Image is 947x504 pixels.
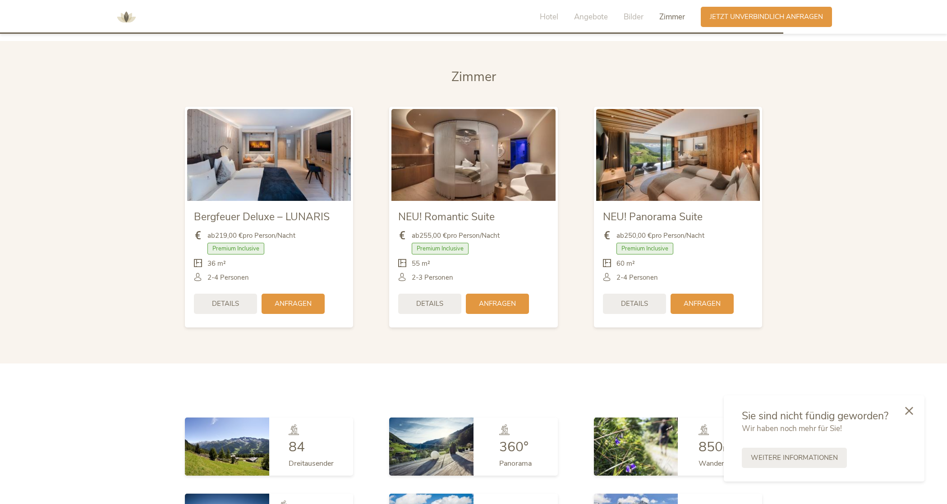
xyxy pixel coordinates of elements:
span: Premium Inclusive [207,243,264,254]
img: NEU! Panorama Suite [596,109,760,201]
b: 255,00 € [419,231,447,240]
span: Sie sind nicht fündig geworden? [742,409,888,423]
span: Premium Inclusive [616,243,673,254]
span: Jetzt unverbindlich anfragen [710,12,823,22]
a: Weitere Informationen [742,448,847,468]
span: Details [212,299,239,309]
span: km [723,444,733,454]
span: 60 m² [616,259,635,268]
span: Zimmer [659,12,685,22]
img: AMONTI & LUNARIS Wellnessresort [113,4,140,31]
span: Anfragen [479,299,516,309]
span: Dreitausender [289,459,334,468]
span: Anfragen [684,299,721,309]
span: Bilder [624,12,644,22]
span: Panorama [499,459,532,468]
span: Wir haben noch mehr für Sie! [742,423,842,434]
span: Wanderwege [699,459,741,468]
span: 2-4 Personen [207,273,249,282]
span: ab pro Person/Nacht [616,231,704,241]
span: Bergfeuer Deluxe – LUNARIS [194,210,330,224]
span: Details [621,299,648,309]
span: Premium Inclusive [412,243,469,254]
span: 84 [289,438,305,456]
span: ab pro Person/Nacht [412,231,500,241]
span: 55 m² [412,259,430,268]
a: AMONTI & LUNARIS Wellnessresort [113,14,140,20]
span: 2-4 Personen [616,273,658,282]
img: Bergfeuer Deluxe – LUNARIS [187,109,351,201]
span: Details [416,299,443,309]
span: Zimmer [451,68,496,86]
span: ab pro Person/Nacht [207,231,295,241]
span: 2-3 Personen [412,273,453,282]
b: 250,00 € [624,231,652,240]
span: 36 m² [207,259,226,268]
span: NEU! Panorama Suite [603,210,703,224]
span: NEU! Romantic Suite [398,210,495,224]
span: Anfragen [275,299,312,309]
span: 360° [499,438,529,456]
span: Hotel [540,12,558,22]
span: Weitere Informationen [751,453,838,463]
span: 850 [699,438,723,456]
img: NEU! Romantic Suite [391,109,555,201]
b: 219,00 € [215,231,243,240]
span: Angebote [574,12,608,22]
